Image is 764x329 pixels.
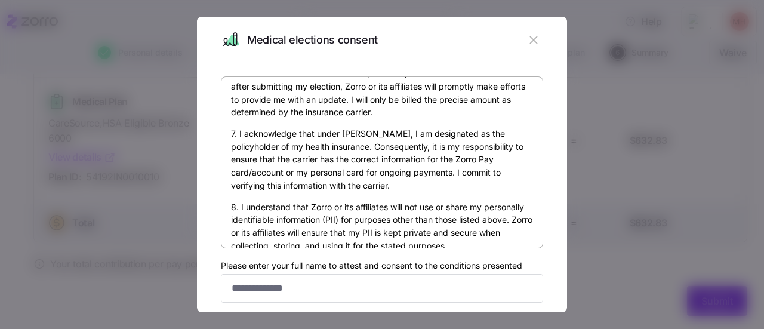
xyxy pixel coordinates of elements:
[231,127,533,192] p: 7. I acknowledge that under [PERSON_NAME], I am designated as the policyholder of my health insur...
[231,41,533,119] p: 6. I understand that, at times, premium prices displayed on the Zorro platform may not be fully u...
[231,201,533,253] p: 8. I understand that Zorro or its affiliates will not use or share my personally identifiable inf...
[247,32,378,49] span: Medical elections consent
[221,259,522,272] label: Please enter your full name to attest and consent to the conditions presented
